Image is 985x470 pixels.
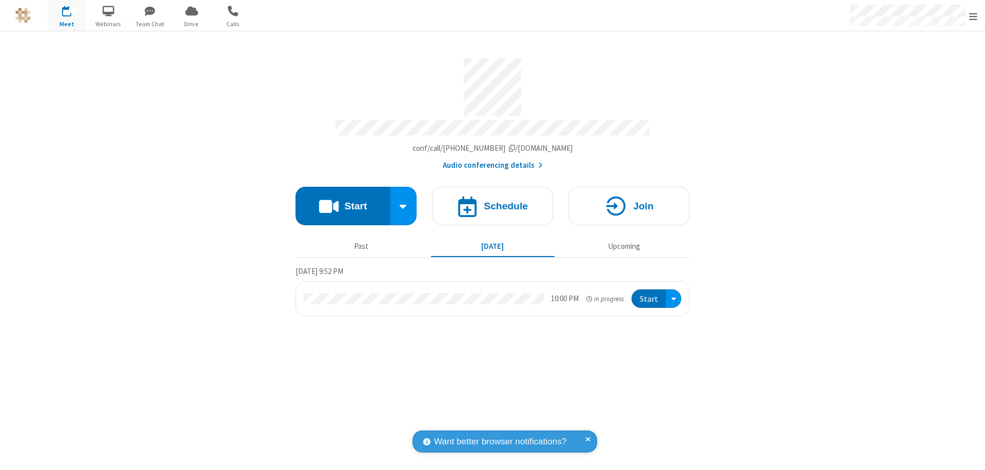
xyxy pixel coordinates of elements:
[300,237,423,256] button: Past
[562,237,686,256] button: Upcoming
[69,6,76,13] div: 1
[15,8,31,23] img: QA Selenium DO NOT DELETE OR CHANGE
[214,19,252,29] span: Calls
[295,187,390,225] button: Start
[586,294,624,304] em: in progress
[295,51,689,171] section: Account details
[390,187,417,225] div: Start conference options
[295,265,689,317] section: Today's Meetings
[172,19,211,29] span: Drive
[551,293,579,305] div: 10:00 PM
[431,237,555,256] button: [DATE]
[633,201,654,211] h4: Join
[432,187,553,225] button: Schedule
[89,19,128,29] span: Webinars
[295,266,343,276] span: [DATE] 9:52 PM
[666,289,681,308] div: Open menu
[412,143,573,154] button: Copy my meeting room linkCopy my meeting room link
[48,19,86,29] span: Meet
[484,201,528,211] h4: Schedule
[568,187,689,225] button: Join
[632,289,666,308] button: Start
[443,160,543,171] button: Audio conferencing details
[131,19,169,29] span: Team Chat
[434,435,566,448] span: Want better browser notifications?
[412,143,573,153] span: Copy my meeting room link
[344,201,367,211] h4: Start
